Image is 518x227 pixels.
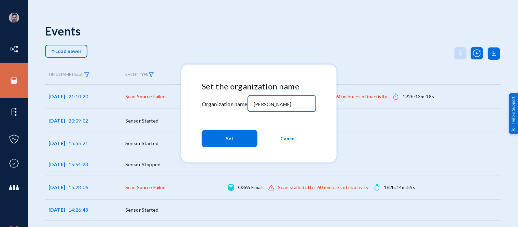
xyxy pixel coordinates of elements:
[202,130,257,147] button: Set
[202,82,316,91] h4: Set the organization name
[260,130,316,147] button: Cancel
[254,101,312,108] input: Organization name
[281,132,296,145] span: Cancel
[226,132,234,145] span: Set
[202,101,248,107] mat-label: Organization name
